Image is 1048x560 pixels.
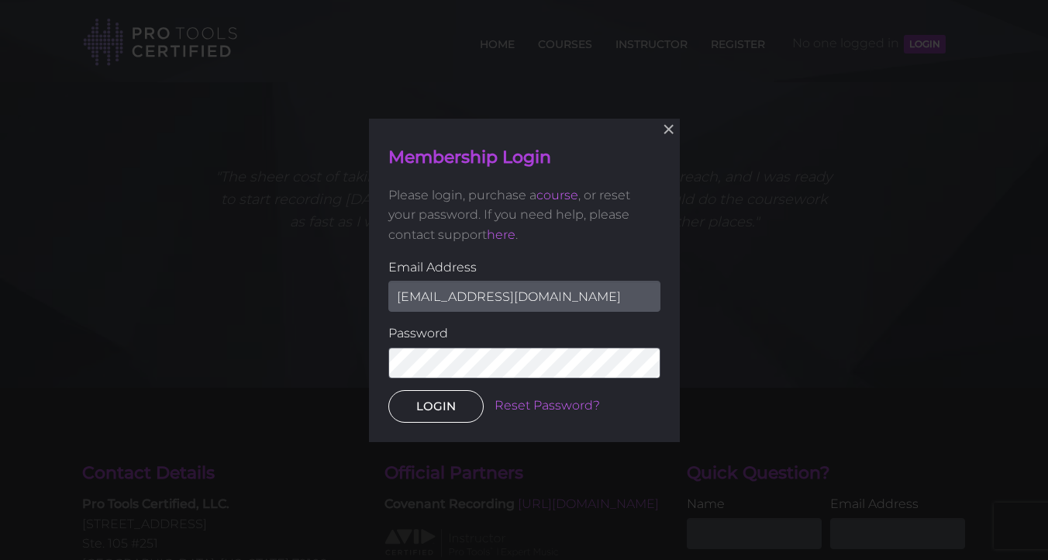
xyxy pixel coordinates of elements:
[651,112,685,147] button: ×
[388,185,660,244] p: Please login, purchase a , or reset your password. If you need help, please contact support .
[487,227,515,242] a: here
[388,389,484,422] button: LOGIN
[495,398,600,413] a: Reset Password?
[388,323,660,344] label: Password
[536,187,578,202] a: course
[388,146,660,170] h4: Membership Login
[388,257,660,277] label: Email Address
